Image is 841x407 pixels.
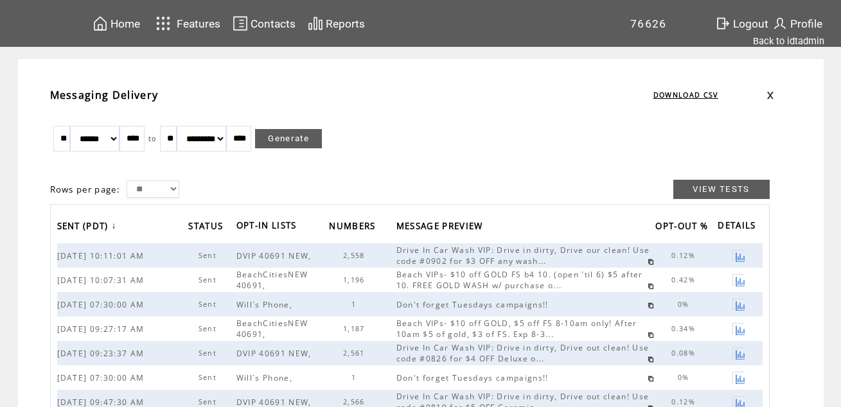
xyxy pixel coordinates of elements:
span: Will`s Phone, [236,372,296,383]
a: Features [150,11,223,36]
a: DOWNLOAD CSV [653,91,718,100]
span: Sent [199,397,220,406]
img: contacts.svg [233,15,248,31]
span: Will`s Phone, [236,299,296,310]
span: [DATE] 10:11:01 AM [57,250,148,261]
img: profile.svg [772,15,788,31]
a: Profile [770,13,824,33]
a: STATUS [188,216,229,238]
img: chart.svg [308,15,323,31]
span: Don't forget Tuesdays campaigns!! [396,299,552,310]
span: Sent [199,373,220,382]
span: 0.34% [671,324,698,333]
span: 1,187 [343,324,368,333]
span: BeachCitiesNEW 40691, [236,318,308,340]
span: 0.42% [671,275,698,284]
span: Home [111,17,140,30]
span: OPT-OUT % [655,217,711,238]
span: BeachCitiesNEW 40691, [236,269,308,291]
span: SENT (PDT) [57,217,112,238]
span: 1,196 [343,275,368,284]
span: [DATE] 07:30:00 AM [57,372,148,383]
span: Sent [199,275,220,284]
span: Features [177,17,220,30]
span: 2,558 [343,251,368,260]
a: SENT (PDT)↓ [57,216,120,238]
span: OPT-IN LISTS [236,216,300,238]
a: Generate [255,129,322,148]
a: Home [91,13,142,33]
span: Rows per page: [50,184,121,195]
span: Messaging Delivery [50,88,159,102]
span: DETAILS [718,216,759,238]
span: DVIP 40691 NEW, [236,250,315,261]
span: Sent [199,300,220,309]
span: Profile [790,17,822,30]
span: [DATE] 09:23:37 AM [57,348,148,359]
span: 0% [678,300,693,309]
a: Contacts [231,13,297,33]
span: Logout [733,17,768,30]
span: 2,566 [343,397,368,406]
a: MESSAGE PREVIEW [396,216,490,238]
span: [DATE] 07:30:00 AM [57,299,148,310]
span: Drive In Car Wash VIP: Drive in dirty, Drive our clean! Use code #0902 for $3 OFF any wash... [396,245,650,266]
a: VIEW TESTS [673,180,770,199]
a: OPT-OUT % [655,216,714,238]
span: MESSAGE PREVIEW [396,217,486,238]
span: STATUS [188,217,226,238]
span: NUMBERS [329,217,378,238]
a: Back to idtadmin [753,35,824,47]
span: DVIP 40691 NEW, [236,348,315,359]
img: exit.svg [715,15,730,31]
span: Sent [199,324,220,333]
img: features.svg [152,13,175,34]
span: 2,561 [343,349,368,358]
span: [DATE] 10:07:31 AM [57,275,148,286]
span: to [148,134,157,143]
span: 0% [678,373,693,382]
span: 0.12% [671,397,698,406]
span: 76626 [630,17,667,30]
span: 1 [351,300,359,309]
span: Drive In Car Wash VIP: Drive in dirty, Drive out clean! Use code #0826 for $4 OFF Deluxe o... [396,342,650,364]
span: [DATE] 09:27:17 AM [57,324,148,334]
span: 1 [351,373,359,382]
img: home.svg [93,15,108,31]
span: Beach VIPs- $10 off GOLD, $5 off FS 8-10am only! After 10am $5 of gold, $3 of FS. Exp 8-3... [396,318,637,340]
a: Logout [713,13,770,33]
span: Sent [199,251,220,260]
a: Reports [306,13,367,33]
span: 0.08% [671,349,698,358]
span: Contacts [251,17,296,30]
span: Beach VIPs- $10 off GOLD FS b4 10. (open 'til 6) $5 after 10. FREE GOLD WASH w/ purchase o... [396,269,643,291]
a: NUMBERS [329,216,382,238]
span: Don't forget Tuesdays campaigns!! [396,372,552,383]
span: Reports [326,17,365,30]
span: 0.12% [671,251,698,260]
span: Sent [199,349,220,358]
